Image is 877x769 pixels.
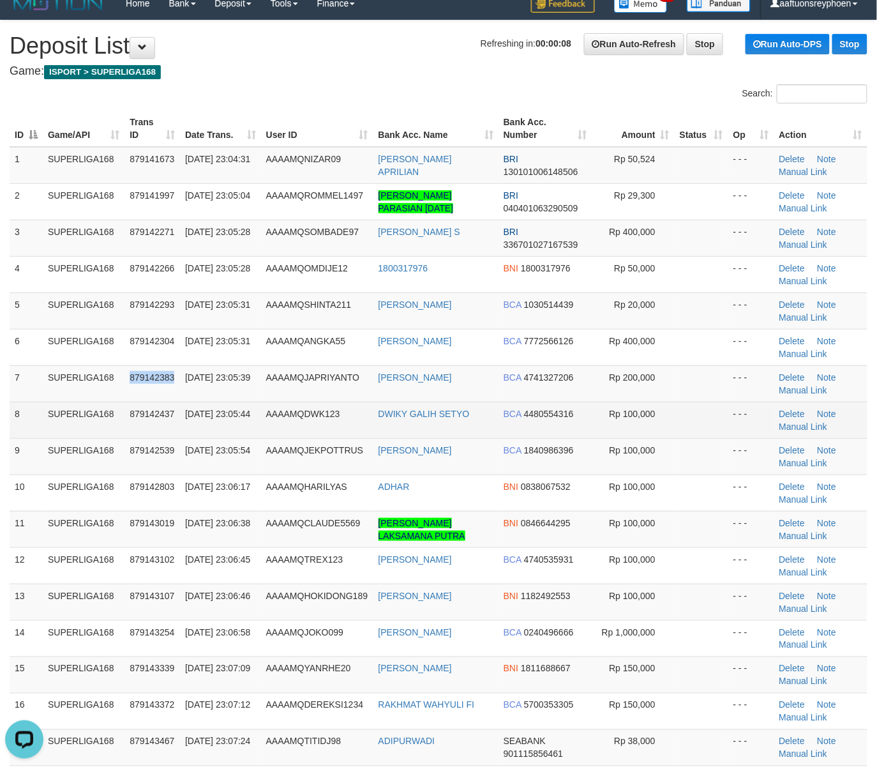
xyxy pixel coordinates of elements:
a: Manual Link [779,240,828,250]
span: AAAAMQJEKPOTTRUS [266,445,363,455]
span: BCA [504,336,521,346]
span: AAAAMQTREX123 [266,554,343,565]
span: Copy 901115856461 to clipboard [504,749,563,759]
td: - - - [728,729,774,766]
label: Search: [742,84,867,103]
span: BRI [504,227,518,237]
a: Run Auto-DPS [746,34,830,54]
span: Copy 4480554316 to clipboard [524,409,574,419]
span: [DATE] 23:04:31 [185,154,250,164]
span: [DATE] 23:06:58 [185,627,250,637]
span: 879142539 [130,445,174,455]
span: [DATE] 23:05:39 [185,372,250,383]
strong: 00:00:08 [536,38,571,49]
td: - - - [728,511,774,547]
span: 879143102 [130,554,174,565]
a: Manual Link [779,494,828,505]
span: Copy 1840986396 to clipboard [524,445,574,455]
span: Refreshing in: [481,38,571,49]
span: Copy 336701027167539 to clipboard [504,240,578,250]
span: Copy 4741327206 to clipboard [524,372,574,383]
td: SUPERLIGA168 [43,475,124,511]
a: [PERSON_NAME] [379,336,452,346]
th: Trans ID: activate to sort column ascending [124,110,180,147]
span: Rp 150,000 [609,664,655,674]
a: [PERSON_NAME] S [379,227,460,237]
a: [PERSON_NAME] [379,664,452,674]
a: Manual Link [779,203,828,213]
span: Copy 1811688667 to clipboard [521,664,571,674]
a: Note [817,372,836,383]
a: Note [817,627,836,637]
a: [PERSON_NAME] [379,445,452,455]
a: 1800317976 [379,263,428,273]
a: Note [817,263,836,273]
a: Note [817,700,836,710]
th: Status: activate to sort column ascending [675,110,728,147]
span: Rp 100,000 [609,591,655,601]
span: Copy 040401063290509 to clipboard [504,203,578,213]
span: AAAAMQSOMBADE97 [266,227,359,237]
span: Rp 100,000 [609,482,655,492]
span: [DATE] 23:05:31 [185,300,250,310]
span: 879143254 [130,627,174,637]
span: Rp 200,000 [609,372,655,383]
a: [PERSON_NAME] APRILIAN [379,154,452,177]
a: Note [817,336,836,346]
span: Copy 1182492553 to clipboard [521,591,571,601]
span: 879142803 [130,482,174,492]
a: Delete [779,736,805,747]
span: Copy 0846644295 to clipboard [521,518,571,528]
td: SUPERLIGA168 [43,183,124,220]
td: 12 [10,547,43,584]
a: RAKHMAT WAHYULI FI [379,700,475,710]
a: Manual Link [779,604,828,614]
span: 879141673 [130,154,174,164]
span: AAAAMQDEREKSI1234 [266,700,364,710]
a: Delete [779,518,805,528]
th: ID: activate to sort column descending [10,110,43,147]
span: Copy 5700353305 to clipboard [524,700,574,710]
th: Game/API: activate to sort column ascending [43,110,124,147]
span: [DATE] 23:06:46 [185,591,250,601]
span: AAAAMQNIZAR09 [266,154,341,164]
a: Note [817,300,836,310]
td: - - - [728,547,774,584]
a: ADHAR [379,482,410,492]
a: Note [817,227,836,237]
td: - - - [728,475,774,511]
span: Rp 20,000 [614,300,656,310]
span: [DATE] 23:07:12 [185,700,250,710]
a: Manual Link [779,531,828,541]
span: SEABANK [504,736,546,747]
a: Delete [779,372,805,383]
span: AAAAMQCLAUDE5569 [266,518,361,528]
span: 879142383 [130,372,174,383]
span: AAAAMQANGKA55 [266,336,346,346]
span: BCA [504,372,521,383]
span: 879143339 [130,664,174,674]
td: - - - [728,693,774,729]
th: Bank Acc. Number: activate to sort column ascending [498,110,592,147]
span: Copy 7772566126 to clipboard [524,336,574,346]
td: SUPERLIGA168 [43,693,124,729]
span: BCA [504,627,521,637]
span: 879142293 [130,300,174,310]
span: Rp 400,000 [609,336,655,346]
span: BCA [504,445,521,455]
td: 7 [10,365,43,402]
td: SUPERLIGA168 [43,147,124,184]
td: 5 [10,293,43,329]
a: Delete [779,700,805,710]
td: 13 [10,584,43,620]
span: BCA [504,300,521,310]
span: Copy 130101006148506 to clipboard [504,167,578,177]
span: [DATE] 23:06:38 [185,518,250,528]
td: - - - [728,365,774,402]
td: 16 [10,693,43,729]
span: BNI [504,591,518,601]
span: BRI [504,190,518,201]
span: [DATE] 23:05:28 [185,227,250,237]
a: ADIPURWADI [379,736,435,747]
span: 879142304 [130,336,174,346]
